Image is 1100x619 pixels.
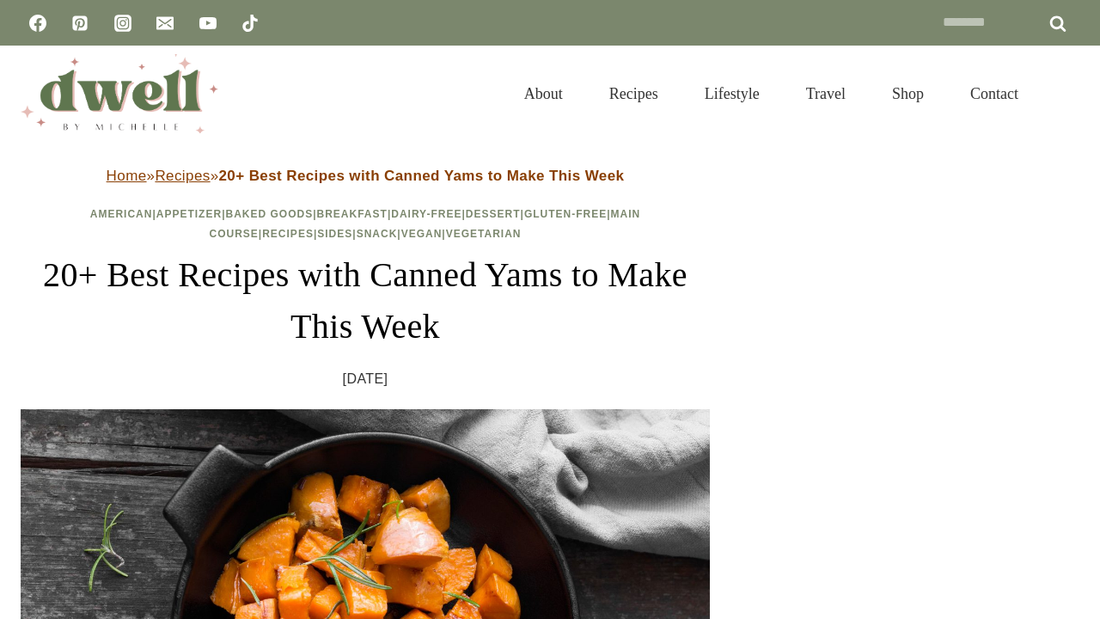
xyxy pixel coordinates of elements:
[343,366,388,392] time: [DATE]
[107,168,147,184] a: Home
[106,6,140,40] a: Instagram
[233,6,267,40] a: TikTok
[501,64,586,124] a: About
[586,64,681,124] a: Recipes
[148,6,182,40] a: Email
[225,208,313,220] a: Baked Goods
[63,6,97,40] a: Pinterest
[466,208,521,220] a: Dessert
[155,168,210,184] a: Recipes
[90,208,153,220] a: American
[262,228,314,240] a: Recipes
[446,228,522,240] a: Vegetarian
[501,64,1042,124] nav: Primary Navigation
[869,64,947,124] a: Shop
[1050,79,1079,108] button: View Search Form
[21,6,55,40] a: Facebook
[391,208,461,220] a: Dairy-Free
[219,168,625,184] strong: 20+ Best Recipes with Canned Yams to Make This Week
[401,228,443,240] a: Vegan
[317,208,388,220] a: Breakfast
[21,54,218,133] img: DWELL by michelle
[524,208,607,220] a: Gluten-Free
[191,6,225,40] a: YouTube
[317,228,352,240] a: Sides
[681,64,783,124] a: Lifestyle
[21,249,710,352] h1: 20+ Best Recipes with Canned Yams to Make This Week
[947,64,1042,124] a: Contact
[357,228,398,240] a: Snack
[156,208,222,220] a: Appetizer
[90,208,641,240] span: | | | | | | | | | | | |
[783,64,869,124] a: Travel
[107,168,625,184] span: » »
